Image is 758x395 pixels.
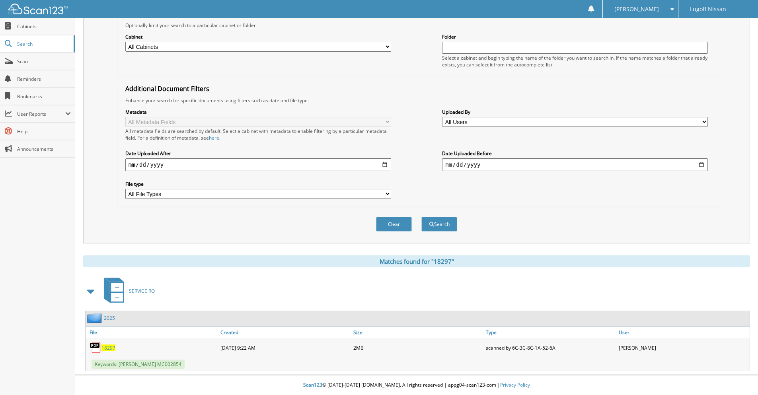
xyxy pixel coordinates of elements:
[442,150,708,157] label: Date Uploaded Before
[121,22,712,29] div: Optionally limit your search to a particular cabinet or folder
[690,7,726,12] span: Lugoff Nissan
[351,327,484,338] a: Size
[442,158,708,171] input: end
[17,58,71,65] span: Scan
[218,327,351,338] a: Created
[125,150,391,157] label: Date Uploaded After
[86,327,218,338] a: File
[351,340,484,356] div: 2MB
[376,217,412,232] button: Clear
[442,109,708,115] label: Uploaded By
[218,340,351,356] div: [DATE] 9:22 AM
[614,7,659,12] span: [PERSON_NAME]
[125,33,391,40] label: Cabinet
[484,340,617,356] div: scanned by 6C-3C-8C-1A-52-6A
[121,84,213,93] legend: Additional Document Filters
[8,4,68,14] img: scan123-logo-white.svg
[104,315,115,321] a: 2025
[484,327,617,338] a: Type
[125,158,391,171] input: start
[99,275,155,307] a: SERVICE RO
[442,33,708,40] label: Folder
[617,340,750,356] div: [PERSON_NAME]
[125,109,391,115] label: Metadata
[718,357,758,395] iframe: Chat Widget
[75,376,758,395] div: © [DATE]-[DATE] [DOMAIN_NAME]. All rights reserved | appg04-scan123-com |
[17,93,71,100] span: Bookmarks
[303,381,322,388] span: Scan123
[87,313,104,323] img: folder2.png
[83,255,750,267] div: Matches found for "18297"
[421,217,457,232] button: Search
[121,97,712,104] div: Enhance your search for specific documents using filters such as date and file type.
[17,23,71,30] span: Cabinets
[617,327,750,338] a: User
[442,54,708,68] div: Select a cabinet and begin typing the name of the folder you want to search in. If the name match...
[17,76,71,82] span: Reminders
[17,111,65,117] span: User Reports
[129,288,155,294] span: SERVICE RO
[17,128,71,135] span: Help
[500,381,530,388] a: Privacy Policy
[101,344,115,351] a: 18297
[92,360,185,369] span: Keywords: [PERSON_NAME] MC002854
[17,41,70,47] span: Search
[125,128,391,141] div: All metadata fields are searched by default. Select a cabinet with metadata to enable filtering b...
[209,134,219,141] a: here
[17,146,71,152] span: Announcements
[125,181,391,187] label: File type
[90,342,101,354] img: PDF.png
